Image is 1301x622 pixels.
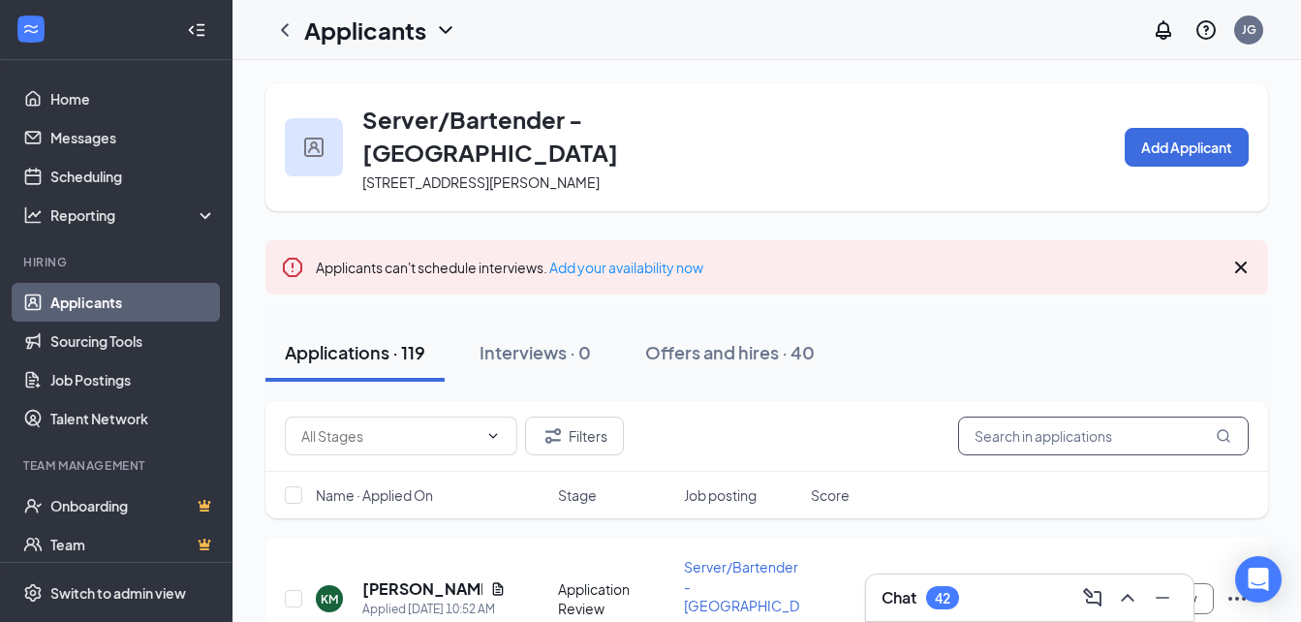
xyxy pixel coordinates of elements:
svg: Settings [23,583,43,603]
span: Applicants can't schedule interviews. [316,259,703,276]
a: Scheduling [50,157,216,196]
span: Server/Bartender - [GEOGRAPHIC_DATA] [684,558,825,614]
svg: Minimize [1151,586,1174,609]
svg: ComposeMessage [1081,586,1104,609]
img: user icon [304,138,324,157]
a: Home [50,79,216,118]
div: Team Management [23,457,212,474]
div: JG [1242,21,1256,38]
button: Minimize [1147,582,1178,613]
svg: WorkstreamLogo [21,19,41,39]
svg: Ellipses [1225,587,1249,610]
div: Switch to admin view [50,583,186,603]
div: Reporting [50,205,217,225]
svg: ChevronDown [485,428,501,444]
a: OnboardingCrown [50,486,216,525]
a: Applicants [50,283,216,322]
svg: Collapse [187,20,206,40]
div: Applications · 119 [285,340,425,364]
h1: Applicants [304,14,426,47]
a: Job Postings [50,360,216,399]
h3: Chat [882,587,916,608]
a: Messages [50,118,216,157]
a: Sourcing Tools [50,322,216,360]
svg: Cross [1229,256,1253,279]
svg: ChevronDown [434,18,457,42]
div: Hiring [23,254,212,270]
svg: Analysis [23,205,43,225]
input: All Stages [301,425,478,447]
div: Offers and hires · 40 [645,340,815,364]
input: Search in applications [958,417,1249,455]
button: Filter Filters [525,417,624,455]
span: Stage [558,485,597,505]
span: Job posting [684,485,757,505]
button: ChevronUp [1112,582,1143,613]
a: Talent Network [50,399,216,438]
div: Open Intercom Messenger [1235,556,1282,603]
svg: QuestionInfo [1194,18,1218,42]
button: Add Applicant [1125,128,1249,167]
span: [STREET_ADDRESS][PERSON_NAME] [362,173,600,191]
svg: Document [490,581,506,597]
button: ComposeMessage [1077,582,1108,613]
svg: MagnifyingGlass [1216,428,1231,444]
svg: Filter [542,424,565,448]
h5: [PERSON_NAME] [362,578,482,600]
h3: Server/Bartender - [GEOGRAPHIC_DATA] [362,103,688,169]
svg: Error [281,256,304,279]
a: TeamCrown [50,525,216,564]
a: Add your availability now [549,259,703,276]
div: Applied [DATE] 10:52 AM [362,600,506,619]
svg: ChevronUp [1116,586,1139,609]
span: Name · Applied On [316,485,433,505]
div: 42 [935,590,950,606]
div: KM [321,591,338,607]
svg: Notifications [1152,18,1175,42]
span: Score [811,485,850,505]
svg: ChevronLeft [273,18,296,42]
div: Application Review [558,579,673,618]
div: Interviews · 0 [480,340,591,364]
